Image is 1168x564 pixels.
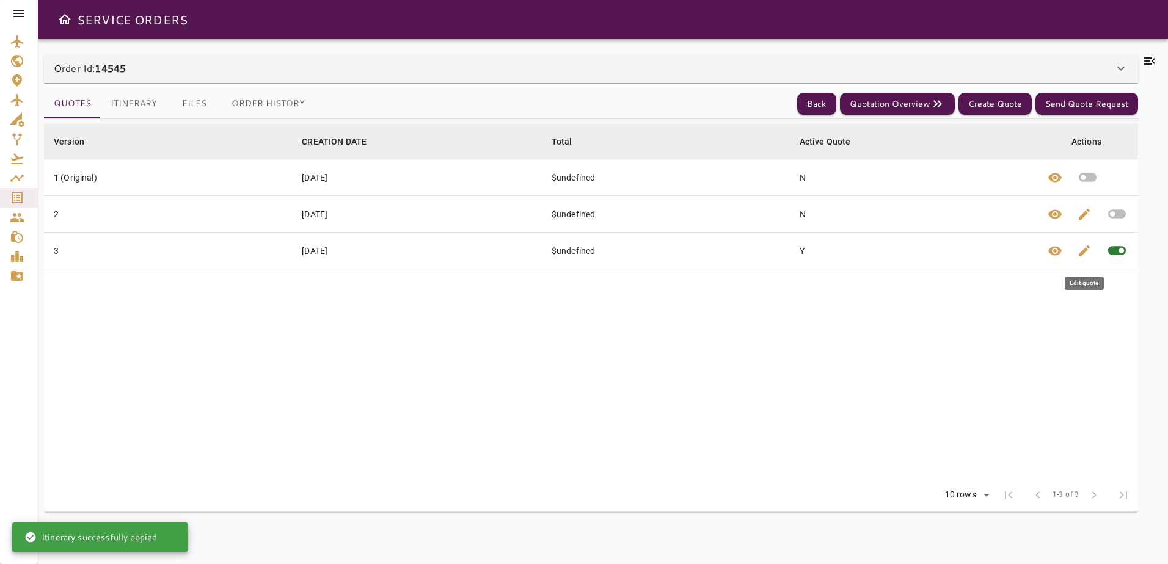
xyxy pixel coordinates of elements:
[54,134,100,149] span: Version
[1077,207,1092,222] span: edit
[1048,170,1062,185] span: visibility
[1023,480,1053,510] span: Previous Page
[101,89,167,118] button: Itinerary
[1079,480,1109,510] span: Next Page
[790,233,1037,269] td: Y
[292,196,542,233] td: [DATE]
[44,159,292,196] td: 1 (Original)
[542,196,790,233] td: $undefined
[1053,489,1079,501] span: 1-3 of 3
[994,480,1023,510] span: First Page
[54,61,126,76] p: Order Id:
[797,93,836,115] button: Back
[937,486,994,504] div: 10 rows
[552,134,572,149] div: Total
[302,134,367,149] div: CREATION DATE
[1070,196,1099,232] button: Edit quote
[167,89,222,118] button: Files
[1048,207,1062,222] span: visibility
[1048,244,1062,258] span: visibility
[44,89,101,118] button: Quotes
[1040,159,1070,195] button: View quote details
[800,134,851,149] div: Active Quote
[790,196,1037,233] td: N
[942,490,979,500] div: 10 rows
[95,61,126,75] b: 14545
[77,10,188,29] h6: SERVICE ORDERS
[44,196,292,233] td: 2
[53,7,77,32] button: Open drawer
[1040,233,1070,269] button: View quote details
[552,134,588,149] span: Total
[292,233,542,269] td: [DATE]
[44,54,1138,83] div: Order Id:14545
[1077,244,1092,258] span: edit
[44,89,315,118] div: basic tabs example
[1109,480,1138,510] span: Last Page
[54,134,84,149] div: Version
[1035,93,1138,115] button: Send Quote Request
[958,93,1032,115] button: Create Quote
[302,134,382,149] span: CREATION DATE
[1070,159,1106,195] button: Set quote as active quote
[542,159,790,196] td: $undefined
[292,159,542,196] td: [DATE]
[1099,196,1135,232] button: Set quote as active quote
[1099,233,1135,269] span: This quote is already active
[790,159,1037,196] td: N
[542,233,790,269] td: $undefined
[840,93,955,115] button: Quotation Overview
[24,526,157,548] div: Itinerary successfully copied
[1040,196,1070,232] button: View quote details
[44,233,292,269] td: 3
[800,134,867,149] span: Active Quote
[222,89,315,118] button: Order History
